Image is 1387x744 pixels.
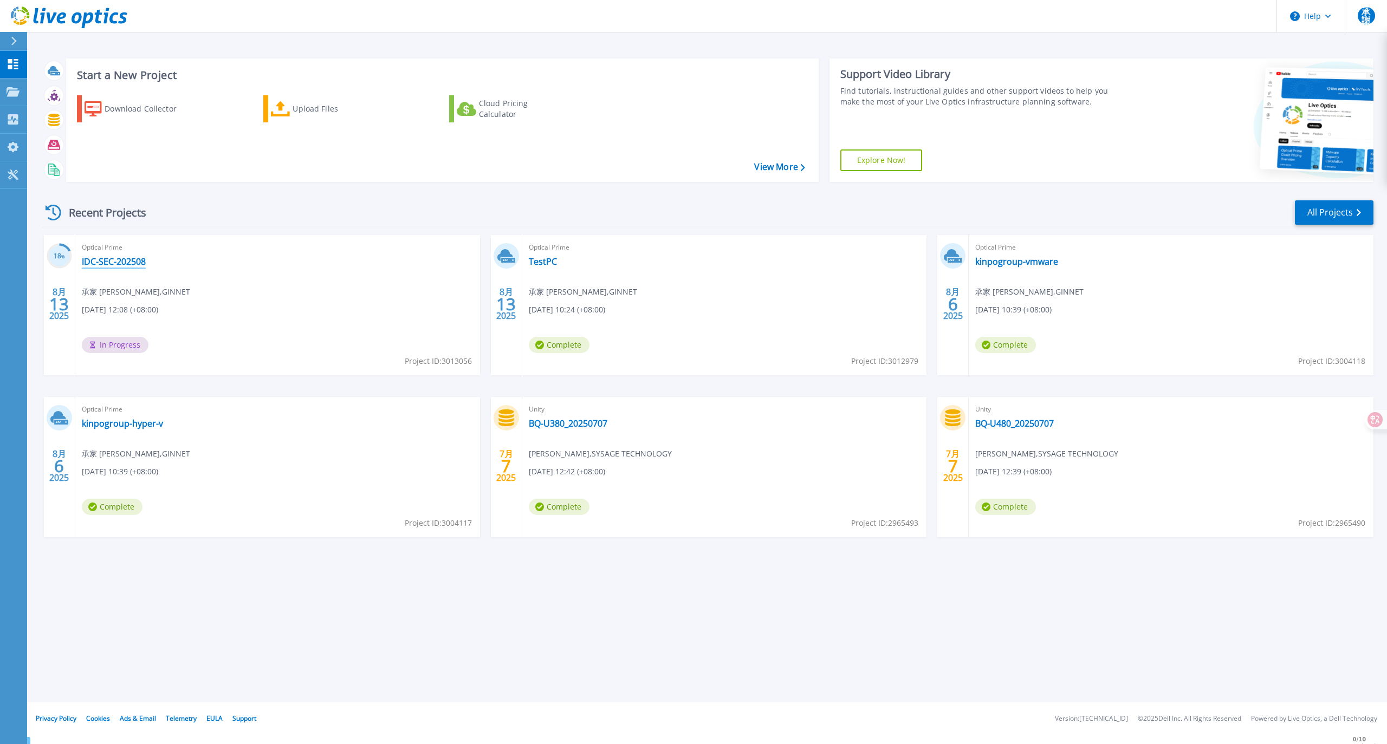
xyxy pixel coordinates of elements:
[501,461,511,471] span: 7
[529,304,605,316] span: [DATE] 10:24 (+08:00)
[975,466,1052,478] span: [DATE] 12:39 (+08:00)
[948,299,958,309] span: 6
[47,250,72,263] h3: 18
[479,98,566,120] div: Cloud Pricing Calculator
[975,256,1058,267] a: kinpogroup-vmware
[77,69,805,81] h3: Start a New Project
[975,418,1054,429] a: BQ-U480_20250707
[82,499,142,515] span: Complete
[496,284,516,324] div: 8月 2025
[529,466,605,478] span: [DATE] 12:42 (+08:00)
[42,199,161,226] div: Recent Projects
[529,418,607,429] a: BQ-U380_20250707
[61,253,65,259] span: %
[948,461,958,471] span: 7
[86,714,110,723] a: Cookies
[975,448,1118,460] span: [PERSON_NAME] , SYSAGE TECHNOLOGY
[851,355,918,367] span: Project ID: 3012979
[529,448,672,460] span: [PERSON_NAME] , SYSAGE TECHNOLOGY
[975,242,1367,253] span: Optical Prime
[840,149,923,171] a: Explore Now!
[1138,715,1241,722] li: © 2025 Dell Inc. All Rights Reserved
[82,448,190,460] span: 承家 [PERSON_NAME] , GINNET
[943,284,963,324] div: 8月 2025
[529,499,589,515] span: Complete
[49,446,69,486] div: 8月 2025
[1298,355,1365,367] span: Project ID: 3004118
[496,446,516,486] div: 7月 2025
[975,304,1052,316] span: [DATE] 10:39 (+08:00)
[1251,715,1377,722] li: Powered by Live Optics, a Dell Technology
[529,242,921,253] span: Optical Prime
[82,286,190,298] span: 承家 [PERSON_NAME] , GINNET
[529,337,589,353] span: Complete
[529,256,557,267] a: TestPC
[754,162,805,172] a: View More
[840,67,1122,81] div: Support Video Library
[529,286,637,298] span: 承家 [PERSON_NAME] , GINNET
[232,714,256,723] a: Support
[975,499,1036,515] span: Complete
[36,714,76,723] a: Privacy Policy
[120,714,156,723] a: Ads & Email
[840,86,1122,107] div: Find tutorials, instructional guides and other support videos to help you make the most of your L...
[1298,517,1365,529] span: Project ID: 2965490
[1358,7,1375,24] span: 承謝
[82,337,148,353] span: In Progress
[405,355,472,367] span: Project ID: 3013056
[851,517,918,529] span: Project ID: 2965493
[975,337,1036,353] span: Complete
[77,95,198,122] a: Download Collector
[943,446,963,486] div: 7月 2025
[1055,715,1128,722] li: Version: [TECHNICAL_ID]
[82,242,474,253] span: Optical Prime
[82,403,474,415] span: Optical Prime
[975,286,1084,298] span: 承家 [PERSON_NAME] , GINNET
[54,461,64,471] span: 6
[82,304,158,316] span: [DATE] 12:08 (+08:00)
[449,95,570,122] a: Cloud Pricing Calculator
[49,284,69,324] div: 8月 2025
[166,714,197,723] a: Telemetry
[82,418,163,429] a: kinpogroup-hyper-v
[529,403,921,415] span: Unity
[1295,200,1373,225] a: All Projects
[293,98,379,120] div: Upload Files
[105,98,191,120] div: Download Collector
[405,517,472,529] span: Project ID: 3004117
[82,256,146,267] a: IDC-SEC-202508
[82,466,158,478] span: [DATE] 10:39 (+08:00)
[975,403,1367,415] span: Unity
[496,299,516,309] span: 13
[206,714,223,723] a: EULA
[1353,736,1380,743] span: 0 / 10
[49,299,69,309] span: 13
[263,95,384,122] a: Upload Files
